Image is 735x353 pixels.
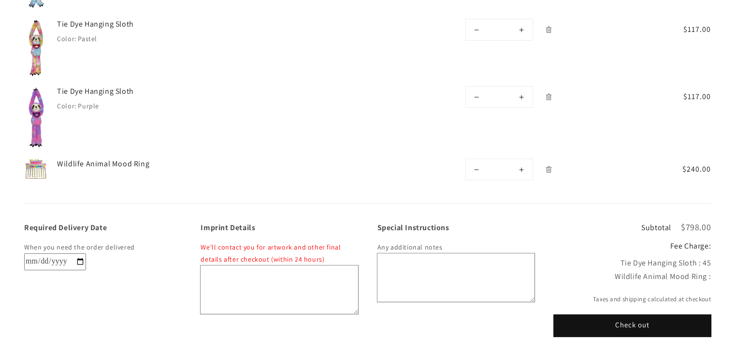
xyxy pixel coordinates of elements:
a: Tie Dye Hanging Sloth [57,19,202,29]
input: Quantity for Wildlife Animal Mood Ring [488,159,511,180]
dt: Color: [57,34,76,43]
label: Imprint Details [201,223,358,232]
img: Tie Dye Hanging Sloth [24,86,47,149]
dt: Color: [57,102,76,110]
input: Quantity for Tie Dye Hanging Sloth [488,19,511,40]
span: $117.00 [655,91,711,103]
dd: Purple [78,102,99,110]
p: $798.00 [681,223,711,232]
a: Tie Dye Hanging Sloth [57,86,202,97]
a: Remove Tie Dye Hanging Sloth - Purple [540,88,557,105]
h2: Fee Charge: [554,241,711,251]
h3: Subtotal [641,224,671,232]
p: Any additional notes [377,241,534,253]
div: Tie Dye Hanging Sloth : 45 [554,256,711,270]
p: We'll contact you for artwork and other final details after checkout (within 24 hours) [201,241,358,265]
small: Taxes and shipping calculated at checkout [554,294,711,304]
img: Tie Dye Hanging Sloth [24,19,47,76]
dd: Pastel [78,34,97,43]
button: Check out [554,315,711,337]
input: Quantity for Tie Dye Hanging Sloth [488,87,511,107]
label: Special Instructions [377,223,534,232]
span: $240.00 [655,163,711,175]
span: $117.00 [655,24,711,35]
a: Remove Tie Dye Hanging Sloth - Pastel [540,21,557,38]
label: Required Delivery Date [24,223,181,232]
a: Wildlife Animal Mood Ring [57,159,202,169]
p: When you need the order delivered [24,241,181,253]
a: Remove Wildlife Animal Mood Ring [540,161,557,178]
div: Wildlife Animal Mood Ring : [554,270,711,284]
